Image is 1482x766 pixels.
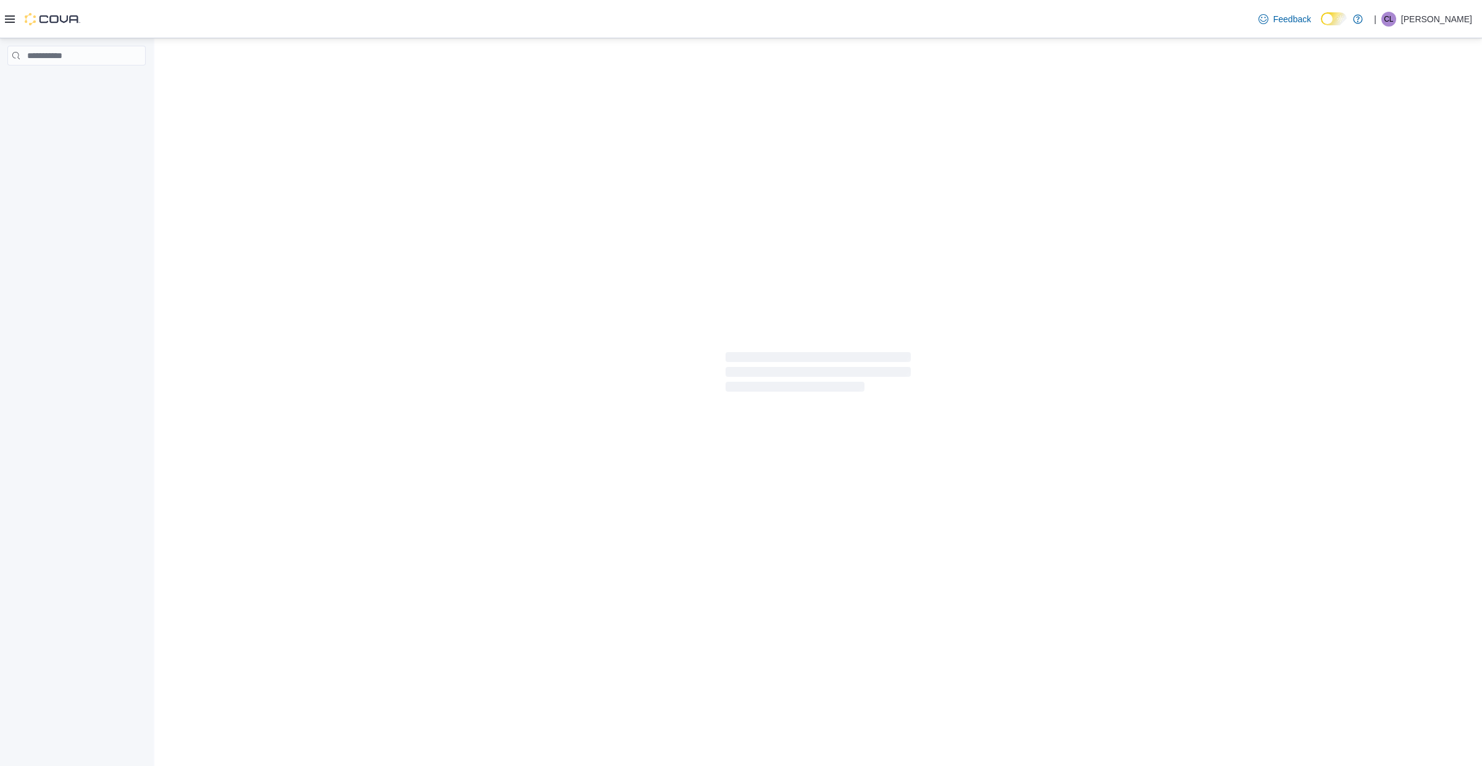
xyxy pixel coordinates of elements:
[25,13,80,25] img: Cova
[1384,12,1393,27] span: CL
[7,68,146,98] nav: Complex example
[1381,12,1396,27] div: Carson Levine
[1254,7,1316,32] a: Feedback
[1321,12,1347,25] input: Dark Mode
[1401,12,1472,27] p: [PERSON_NAME]
[726,355,911,394] span: Loading
[1321,25,1321,26] span: Dark Mode
[1273,13,1311,25] span: Feedback
[1374,12,1376,27] p: |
